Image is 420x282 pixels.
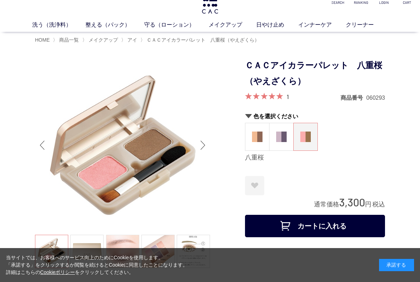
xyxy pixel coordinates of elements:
[196,131,210,159] div: Next slide
[85,21,144,29] a: 整える（パック）
[82,37,120,43] li: 〉
[366,94,385,101] dd: 060293
[35,37,50,43] a: HOME
[53,37,80,43] li: 〉
[245,113,385,120] h2: 色を選択ください
[293,123,318,151] dl: 八重桜
[269,123,294,151] dl: 紫陽花
[365,201,371,208] span: 円
[59,37,79,43] span: 商品一覧
[379,259,414,271] div: 承諾する
[339,196,365,209] span: 3,300
[145,37,259,43] a: ＣＡＣアイカラーパレット 八重桜（やえざくら）
[372,201,385,208] span: 税込
[287,93,289,100] a: 1
[126,37,137,43] a: アイ
[87,37,118,43] a: メイクアップ
[35,58,210,233] img: ＣＡＣアイカラーパレット 八重桜（やえざくら） 八重桜
[298,21,346,29] a: インナーケア
[314,201,339,208] span: 通常価格
[140,37,261,43] li: 〉
[127,37,137,43] span: アイ
[121,37,139,43] li: 〉
[245,154,385,162] div: 八重桜
[245,123,269,150] a: 柿渋
[35,131,49,159] div: Previous slide
[6,254,188,276] div: 当サイトでは、お客様へのサービス向上のためにCookieを使用します。 「承諾する」をクリックするか閲覧を続けるとCookieに同意したことになります。 詳細はこちらの をクリックしてください。
[245,215,385,237] button: カートに入れる
[341,94,366,101] dt: 商品番号
[269,123,293,150] a: 紫陽花
[209,21,256,29] a: メイクアップ
[346,21,388,29] a: クリーナー
[245,176,264,195] a: お気に入りに登録する
[245,123,269,151] dl: 柿渋
[245,58,385,89] h1: ＣＡＣアイカラーパレット 八重桜（やえざくら）
[58,37,79,43] a: 商品一覧
[147,37,259,43] span: ＣＡＣアイカラーパレット 八重桜（やえざくら）
[144,21,209,29] a: 守る（ローション）
[300,132,311,142] img: 八重桜
[256,21,298,29] a: 日やけ止め
[89,37,118,43] span: メイクアップ
[32,21,85,29] a: 洗う（洗浄料）
[40,269,75,275] a: Cookieポリシー
[252,132,262,142] img: 柿渋
[276,132,287,142] img: 紫陽花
